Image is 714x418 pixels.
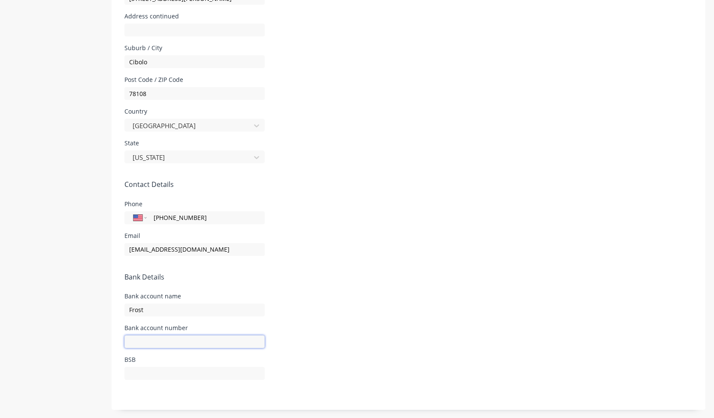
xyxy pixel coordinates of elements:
div: Email [124,233,265,239]
div: Bank account number [124,325,265,331]
h5: Bank Details [124,273,693,281]
div: Country [124,108,265,114]
h5: Contact Details [124,180,693,189]
div: Phone [124,201,265,207]
div: State [124,140,265,146]
div: Bank account name [124,293,265,299]
div: Suburb / City [124,45,265,51]
div: Address continued [124,13,265,19]
div: Post Code / ZIP Code [124,77,265,83]
div: BSB [124,357,265,363]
